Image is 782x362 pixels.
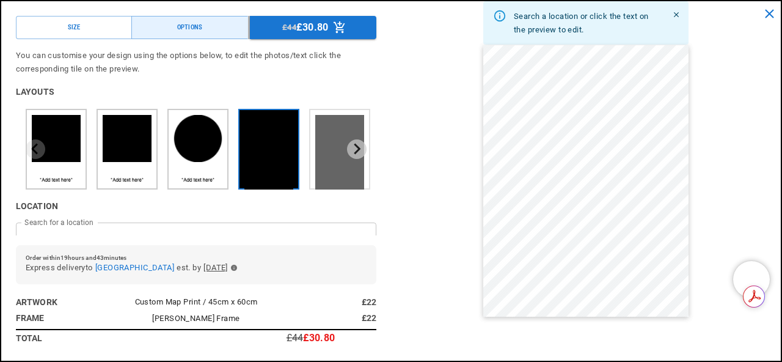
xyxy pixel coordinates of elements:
[174,115,222,163] img: YSdQsFI1p9nUM1vnUHVbeYIzZB0BtXTfjmD6he2AqZGbX+2lAAAAABJRU5ErkJggg==
[16,49,376,75] span: You can customise your design using the options below, to edit the photos/text click the correspo...
[95,261,174,275] button: [GEOGRAPHIC_DATA]
[135,297,258,306] span: Custom Map Print / 45cm x 60cm
[514,12,648,34] span: Search a location or click the text on the preview to edit.
[250,16,376,39] button: £44£30.80
[68,23,81,32] div: Size
[32,115,81,163] img: gAAAABJRU5ErkJggg==
[152,314,239,323] span: [PERSON_NAME] Frame
[315,115,364,196] img: pCCYAQynhRQEM4DhtJCCYAYwnBZSEMwAhtNCCoIZwHBaSEEwAxhOCykIZgDDaSEFwQxgOC2kIJgBDKeFFAQzgOG0kIJgBjCcF...
[203,261,228,275] span: [DATE]
[359,234,372,246] button: Open
[131,16,247,39] button: Options
[16,294,376,346] table: simple table
[238,109,299,190] li: 4 of 6
[287,333,303,343] p: £44
[24,217,93,227] label: Search for a location
[16,85,376,98] h6: Layouts
[733,261,770,298] iframe: Chatra live chat
[16,311,106,325] h6: Frame
[287,295,377,309] h6: £22
[177,261,201,275] span: est. by
[97,109,158,190] li: 2 of 6
[296,23,328,32] p: £30.80
[16,16,376,39] div: Menu buttons
[95,263,174,272] span: [GEOGRAPHIC_DATA]
[177,23,203,32] div: Options
[303,333,335,343] p: £30.80
[103,115,152,163] img: gAAAABJRU5ErkJggg==
[174,164,222,195] img: mCAmBEOkAAxc8BMThISIGYOmMlJQgLEzAEzOUlIgJg5YCYnCQkQMwfM5CQhAWLmgJmcJCRAzBwwk5OEBIiZA2ZykpAAMXPATE...
[757,1,782,26] button: close
[669,7,684,22] button: Close
[26,139,45,159] button: Previous slide
[16,295,106,309] h6: Artwork
[347,139,367,159] button: Next slide
[483,45,689,317] canvas: Map
[26,109,87,190] li: 1 of 6
[167,109,228,190] li: 3 of 6
[16,16,132,39] button: Size
[26,255,367,261] h6: Order within 19 hours and 43 minutes
[103,164,152,195] img: mCAmBEOkAAxc8BMThISIGYOmMlJQgLEzAEzOUlIgJg5YCYnCQkQMwfM5CQhAWLmgJmcJCRAzBwwk5OEBIiZA2ZykpAAMXPATE...
[16,199,376,213] h6: Location
[282,21,296,34] span: £44
[287,311,377,325] h6: £22
[16,331,106,345] h6: Total
[244,115,293,196] img: pCCYAQynhRQEM4DhtJCCYAYwnBZSEMwAhtNCCoIZwHBaSEEwAxhOCykIZgDDaSEFwQxgOC2kIJgBDKeFFAQzgOG0kIJgBjCcF...
[309,109,370,190] li: 5 of 6
[26,261,93,275] span: Express delivery to
[32,164,81,195] img: mCAmBEOkAAxc8BMThISIGYOmMlJQgLEzAEzOUlIgJg5YCYnCQkQMwfM5CQhAWLmgJmcJCRAzBwwk5OEBIiZA2ZykpAAMXPATE...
